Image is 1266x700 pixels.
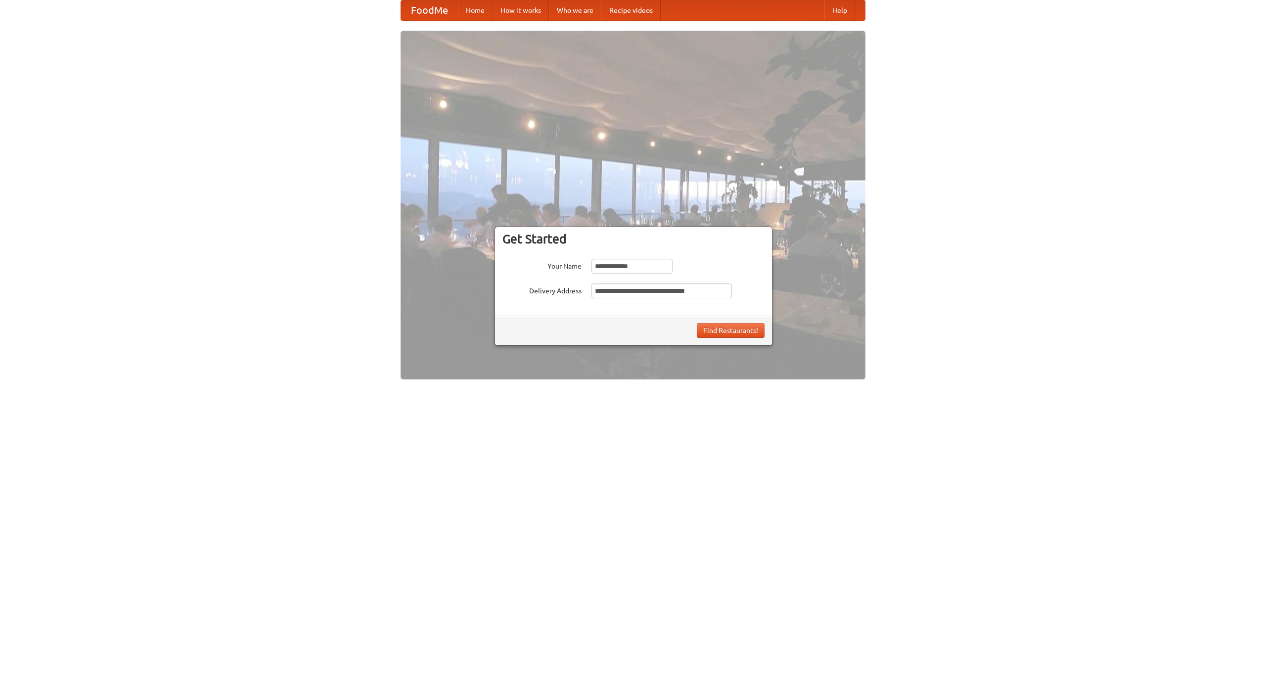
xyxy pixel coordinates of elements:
button: Find Restaurants! [697,323,765,338]
a: Recipe videos [601,0,661,20]
a: FoodMe [401,0,458,20]
a: Home [458,0,493,20]
a: How it works [493,0,549,20]
h3: Get Started [502,232,765,246]
a: Who we are [549,0,601,20]
label: Your Name [502,259,582,271]
a: Help [824,0,855,20]
label: Delivery Address [502,283,582,296]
